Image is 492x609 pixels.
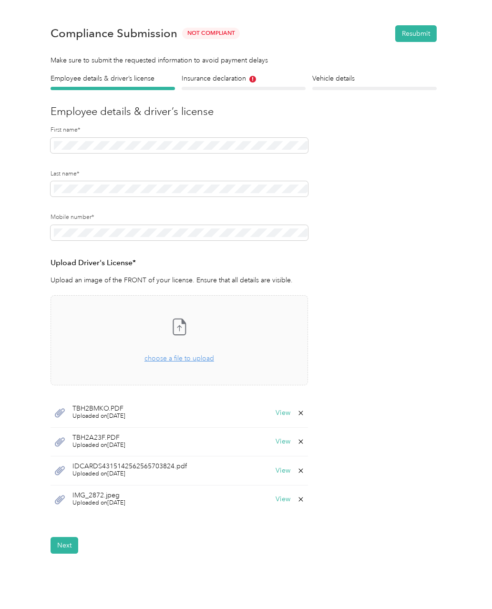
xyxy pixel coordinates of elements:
span: Not Compliant [182,28,240,39]
button: View [276,467,290,474]
p: Upload an image of the FRONT of your license. Ensure that all details are visible. [51,275,308,285]
span: IDCARDS4315142562565703824.pdf [72,463,187,470]
h3: Upload Driver's License* [51,257,308,269]
span: choose a file to upload [144,354,214,362]
label: First name* [51,126,308,134]
button: Next [51,537,78,554]
span: TBH2BMKO.PDF [72,405,125,412]
span: Uploaded on [DATE] [72,412,125,421]
h4: Vehicle details [312,73,437,83]
iframe: Everlance-gr Chat Button Frame [439,556,492,609]
label: Mobile number* [51,213,308,222]
span: choose a file to upload [51,296,308,385]
button: View [276,438,290,445]
div: Make sure to submit the requested information to avoid payment delays [51,55,437,65]
h4: Insurance declaration [182,73,306,83]
h3: Employee details & driver’s license [51,103,437,119]
h1: Compliance Submission [51,27,177,40]
label: Last name* [51,170,308,178]
span: Uploaded on [DATE] [72,441,125,450]
button: View [276,410,290,416]
span: Uploaded on [DATE] [72,470,187,478]
span: Uploaded on [DATE] [72,499,125,507]
h4: Employee details & driver’s license [51,73,175,83]
button: Resubmit [395,25,437,42]
button: View [276,496,290,503]
span: TBH2A23F.PDF [72,434,125,441]
span: IMG_2872.jpeg [72,492,125,499]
